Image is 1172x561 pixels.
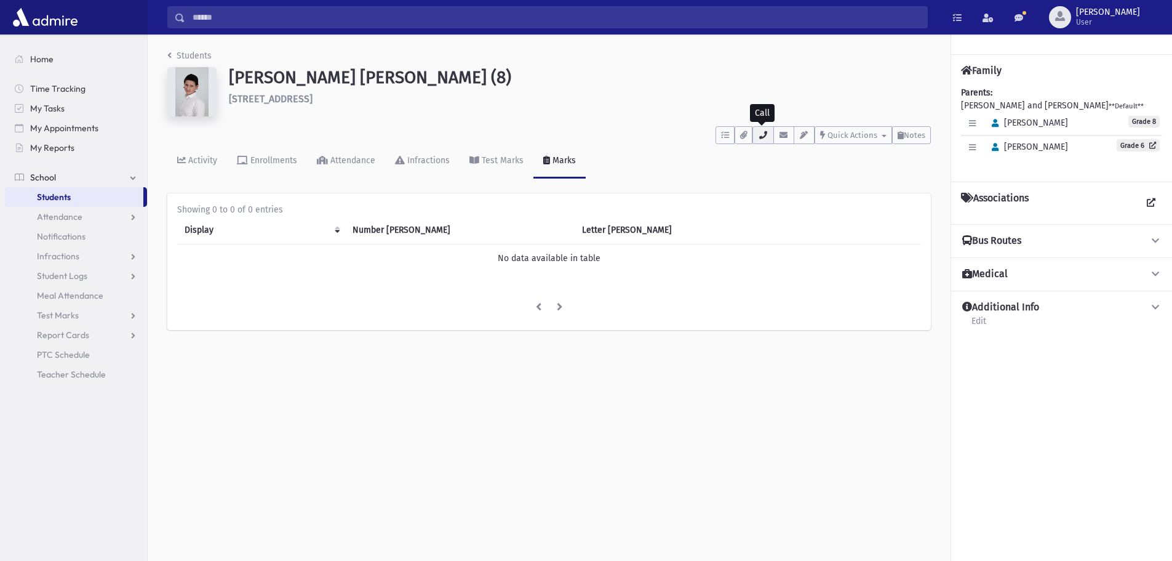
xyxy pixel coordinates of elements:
[177,216,345,244] th: Display
[307,144,385,179] a: Attendance
[167,50,212,61] a: Students
[961,301,1162,314] button: Additional Info
[248,155,297,166] div: Enrollments
[5,187,143,207] a: Students
[167,49,212,67] nav: breadcrumb
[1128,116,1160,127] span: Grade 8
[5,345,147,365] a: PTC Schedule
[961,235,1162,248] button: Bus Routes
[328,155,375,166] div: Attendance
[37,231,86,242] span: Notifications
[177,203,921,216] div: Showing 0 to 0 of 0 entries
[962,235,1021,248] h4: Bus Routes
[1076,7,1140,17] span: [PERSON_NAME]
[5,266,147,286] a: Student Logs
[961,192,1029,214] h4: Associations
[892,126,931,144] button: Notes
[961,65,1002,76] h4: Family
[1076,17,1140,27] span: User
[986,142,1068,152] span: [PERSON_NAME]
[1117,139,1160,151] a: Grade 6
[460,144,533,179] a: Test Marks
[5,99,147,118] a: My Tasks
[30,83,86,94] span: Time Tracking
[5,286,147,305] a: Meal Attendance
[185,6,927,28] input: Search
[5,207,147,227] a: Attendance
[227,144,307,179] a: Enrollments
[5,325,147,345] a: Report Cards
[37,251,79,262] span: Infractions
[1140,192,1162,214] a: View all Associations
[5,138,147,158] a: My Reports
[405,155,450,166] div: Infractions
[575,216,773,244] th: Letter Mark
[167,144,227,179] a: Activity
[177,244,921,273] td: No data available in table
[37,329,89,341] span: Report Cards
[5,49,147,69] a: Home
[37,211,82,222] span: Attendance
[345,216,575,244] th: Number Mark
[37,290,103,301] span: Meal Attendance
[30,172,56,183] span: School
[37,192,71,203] span: Students
[5,305,147,325] a: Test Marks
[385,144,460,179] a: Infractions
[750,104,775,122] div: Call
[37,310,79,321] span: Test Marks
[962,301,1039,314] h4: Additional Info
[961,86,1162,172] div: [PERSON_NAME] and [PERSON_NAME]
[30,142,74,153] span: My Reports
[5,118,147,138] a: My Appointments
[962,268,1008,281] h4: Medical
[229,93,931,105] h6: [STREET_ADDRESS]
[986,118,1068,128] span: [PERSON_NAME]
[5,167,147,187] a: School
[961,87,992,98] b: Parents:
[971,314,987,336] a: Edit
[229,67,931,88] h1: [PERSON_NAME] [PERSON_NAME] (8)
[5,246,147,266] a: Infractions
[37,349,90,360] span: PTC Schedule
[815,126,892,144] button: Quick Actions
[30,54,54,65] span: Home
[5,227,147,246] a: Notifications
[10,5,81,30] img: AdmirePro
[186,155,217,166] div: Activity
[533,144,586,179] a: Marks
[5,365,147,384] a: Teacher Schedule
[30,103,65,114] span: My Tasks
[904,131,925,140] span: Notes
[961,268,1162,281] button: Medical
[550,155,576,166] div: Marks
[37,270,87,281] span: Student Logs
[5,79,147,99] a: Time Tracking
[827,131,877,140] span: Quick Actions
[479,155,524,166] div: Test Marks
[30,123,98,134] span: My Appointments
[37,369,106,380] span: Teacher Schedule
